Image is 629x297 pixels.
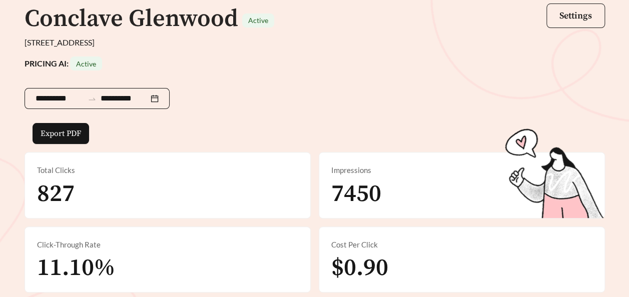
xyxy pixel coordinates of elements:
span: Active [76,59,96,68]
div: Total Clicks [37,164,298,176]
span: swap-right [88,94,97,103]
div: [STREET_ADDRESS] [25,36,605,48]
span: to [88,94,97,103]
span: 7450 [331,179,381,209]
button: Settings [546,3,605,28]
span: Active [248,16,268,24]
div: Impressions [331,164,592,176]
button: Export PDF [33,123,89,144]
span: 11.10% [37,253,115,283]
div: Click-Through Rate [37,239,298,250]
span: $0.90 [331,253,388,283]
span: Export PDF [41,127,81,139]
div: Cost Per Click [331,239,592,250]
strong: PRICING AI: [25,58,102,68]
h1: Conclave Glenwood [25,4,238,34]
span: 827 [37,179,75,209]
span: Settings [559,10,592,21]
